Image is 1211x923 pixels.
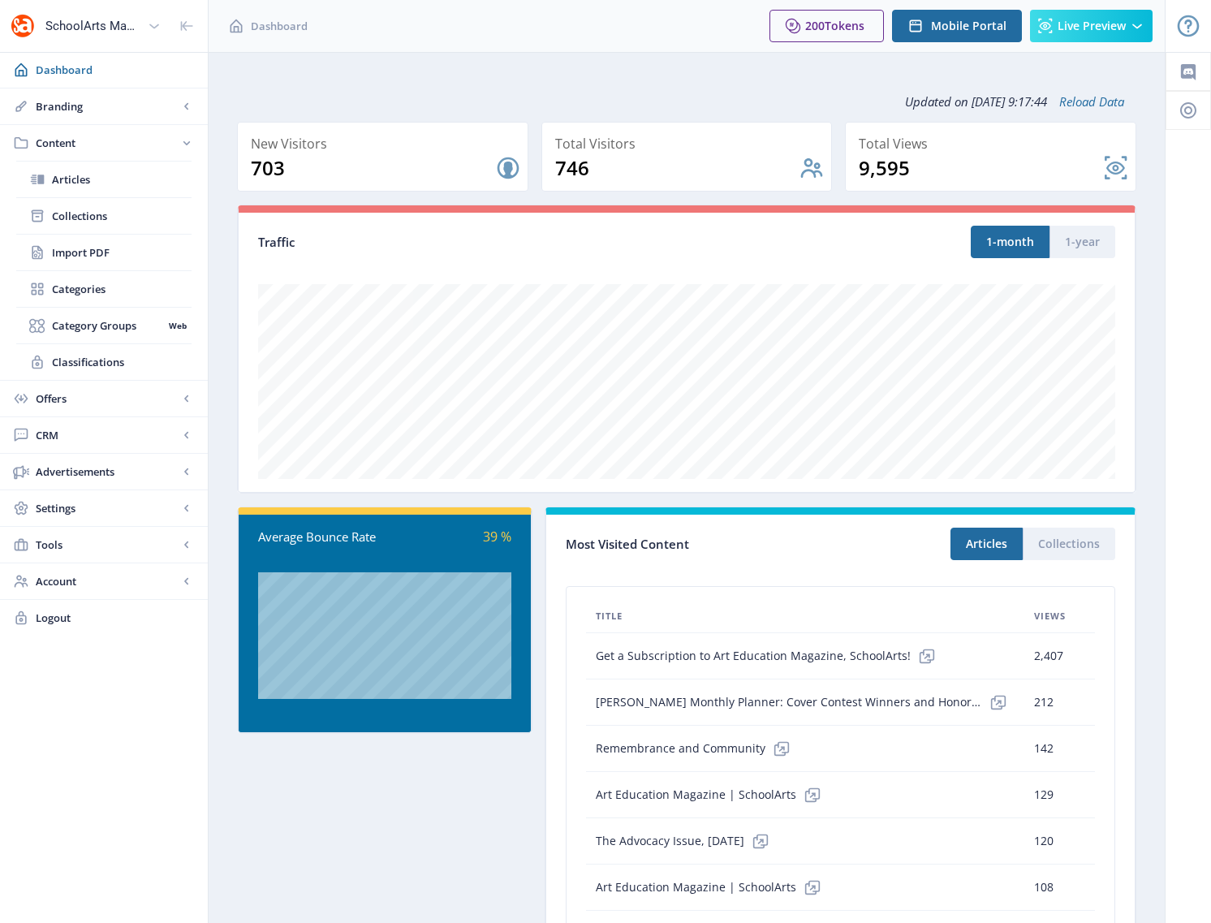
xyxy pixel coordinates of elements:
button: Collections [1023,528,1115,560]
a: Categories [16,271,192,307]
span: Logout [36,610,195,626]
button: 1-year [1049,226,1115,258]
span: Offers [36,390,179,407]
span: Tokens [825,18,864,33]
span: 142 [1034,739,1054,758]
div: New Visitors [251,132,521,155]
div: Total Views [859,132,1129,155]
a: Collections [16,198,192,234]
a: Category GroupsWeb [16,308,192,343]
span: 2,407 [1034,646,1063,666]
span: Live Preview [1058,19,1126,32]
span: 120 [1034,831,1054,851]
span: Branding [36,98,179,114]
span: Import PDF [52,244,192,261]
span: Categories [52,281,192,297]
div: 703 [251,155,495,181]
span: Settings [36,500,179,516]
span: Art Education Magazine | SchoolArts [596,785,796,804]
span: Content [36,135,179,151]
button: Articles [950,528,1023,560]
span: 212 [1034,692,1054,712]
span: Dashboard [36,62,195,78]
div: Most Visited Content [566,532,840,557]
span: Get a Subscription to Art Education Magazine, SchoolArts! [596,646,911,666]
a: Classifications [16,344,192,380]
div: Updated on [DATE] 9:17:44 [237,81,1136,122]
span: Mobile Portal [931,19,1006,32]
div: Average Bounce Rate [258,528,385,546]
nb-badge: Web [163,317,192,334]
span: Articles [52,171,192,188]
button: 1-month [971,226,1049,258]
div: Traffic [258,233,687,252]
span: Title [596,606,623,626]
span: 39 % [483,528,511,546]
div: 746 [555,155,799,181]
span: Advertisements [36,464,179,480]
div: 9,595 [859,155,1103,181]
span: Collections [52,208,192,224]
span: Dashboard [251,18,308,34]
div: SchoolArts Magazine [45,8,141,44]
span: Account [36,573,179,589]
span: Views [1034,606,1066,626]
span: Remembrance and Community [596,739,765,758]
div: Total Visitors [555,132,825,155]
button: Live Preview [1030,10,1153,42]
span: 129 [1034,785,1054,804]
span: The Advocacy Issue, [DATE] [596,831,744,851]
a: Reload Data [1047,93,1124,110]
span: Category Groups [52,317,163,334]
span: Tools [36,537,179,553]
span: [PERSON_NAME] Monthly Planner: Cover Contest Winners and Honorable Mentions [596,692,982,712]
a: Articles [16,162,192,197]
button: 200Tokens [769,10,884,42]
span: CRM [36,427,179,443]
a: Import PDF [16,235,192,270]
img: properties.app_icon.png [10,13,36,39]
span: Classifications [52,354,192,370]
button: Mobile Portal [892,10,1022,42]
